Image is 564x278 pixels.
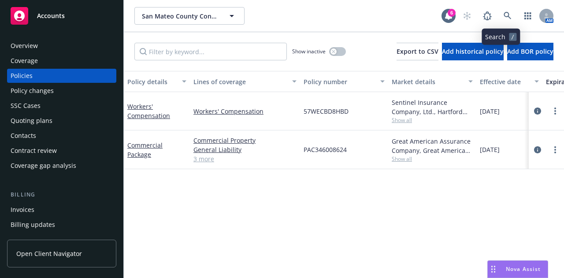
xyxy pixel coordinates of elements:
[300,71,388,92] button: Policy number
[304,107,349,116] span: 57WECBD8HBD
[532,106,543,116] a: circleInformation
[127,141,163,159] a: Commercial Package
[7,39,116,53] a: Overview
[479,7,496,25] a: Report a Bug
[487,260,548,278] button: Nova Assist
[142,11,218,21] span: San Mateo County Convention and Visitors Bureau
[442,43,504,60] button: Add historical policy
[7,218,116,232] a: Billing updates
[397,43,438,60] button: Export to CSV
[448,9,456,17] div: 6
[388,71,476,92] button: Market details
[193,107,297,116] a: Workers' Compensation
[7,4,116,28] a: Accounts
[506,265,541,273] span: Nova Assist
[11,114,52,128] div: Quoting plans
[7,190,116,199] div: Billing
[11,54,38,68] div: Coverage
[480,107,500,116] span: [DATE]
[11,99,41,113] div: SSC Cases
[193,154,297,163] a: 3 more
[16,249,82,258] span: Open Client Navigator
[11,39,38,53] div: Overview
[134,7,245,25] button: San Mateo County Convention and Visitors Bureau
[193,77,287,86] div: Lines of coverage
[550,106,560,116] a: more
[392,77,463,86] div: Market details
[550,145,560,155] a: more
[193,136,297,145] a: Commercial Property
[507,43,553,60] button: Add BOR policy
[292,48,326,55] span: Show inactive
[392,98,473,116] div: Sentinel Insurance Company, Ltd., Hartford Insurance Group
[7,114,116,128] a: Quoting plans
[507,47,553,56] span: Add BOR policy
[11,218,55,232] div: Billing updates
[7,203,116,217] a: Invoices
[7,84,116,98] a: Policy changes
[190,71,300,92] button: Lines of coverage
[519,7,537,25] a: Switch app
[392,155,473,163] span: Show all
[488,261,499,278] div: Drag to move
[11,69,33,83] div: Policies
[37,12,65,19] span: Accounts
[304,145,347,154] span: PAC346008624
[7,69,116,83] a: Policies
[476,71,542,92] button: Effective date
[458,7,476,25] a: Start snowing
[480,145,500,154] span: [DATE]
[397,47,438,56] span: Export to CSV
[11,203,34,217] div: Invoices
[392,116,473,124] span: Show all
[193,145,297,154] a: General Liability
[134,43,287,60] input: Filter by keyword...
[499,7,516,25] a: Search
[480,77,529,86] div: Effective date
[11,159,76,173] div: Coverage gap analysis
[392,137,473,155] div: Great American Assurance Company, Great American Insurance Group
[304,77,375,86] div: Policy number
[127,77,177,86] div: Policy details
[532,145,543,155] a: circleInformation
[7,159,116,173] a: Coverage gap analysis
[11,84,54,98] div: Policy changes
[124,71,190,92] button: Policy details
[7,129,116,143] a: Contacts
[442,47,504,56] span: Add historical policy
[7,99,116,113] a: SSC Cases
[7,54,116,68] a: Coverage
[7,144,116,158] a: Contract review
[11,129,36,143] div: Contacts
[127,102,170,120] a: Workers' Compensation
[11,144,57,158] div: Contract review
